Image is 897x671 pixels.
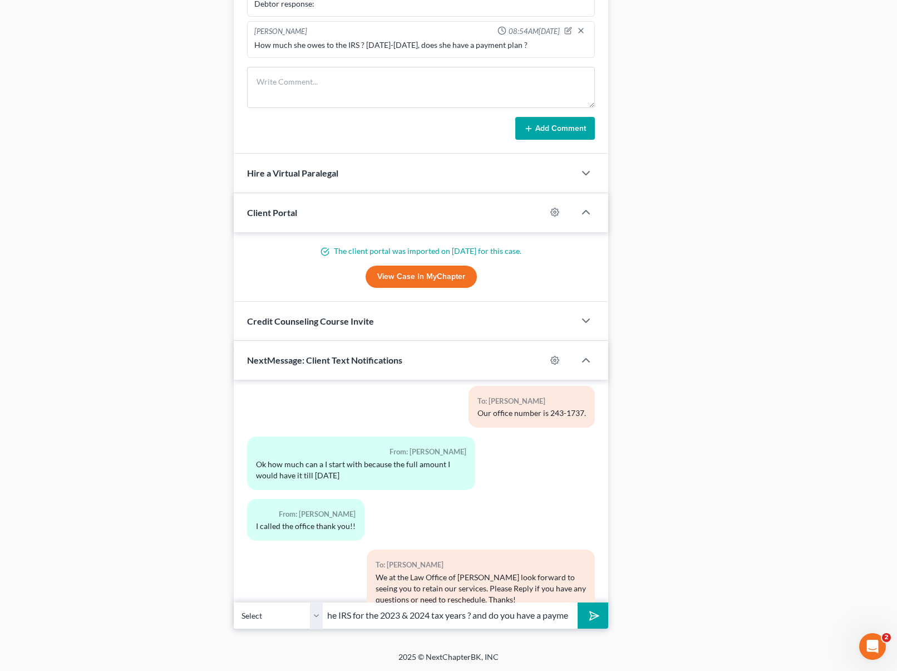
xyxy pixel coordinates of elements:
[366,266,477,288] a: View Case in MyChapter
[515,117,595,140] button: Add Comment
[323,602,578,629] input: Say something...
[376,572,586,605] div: We at the Law Office of [PERSON_NAME] look forward to seeing you to retain our services. Please R...
[256,521,356,532] div: I called the office thank you!!
[254,26,307,37] div: [PERSON_NAME]
[477,395,586,408] div: To: [PERSON_NAME]
[859,633,886,660] iframe: Intercom live chat
[509,26,560,37] span: 08:54AM[DATE]
[247,355,402,365] span: NextMessage: Client Text Notifications
[247,207,297,218] span: Client Portal
[256,445,466,458] div: From: [PERSON_NAME]
[247,168,338,178] span: Hire a Virtual Paralegal
[477,408,586,419] div: Our office number is 243-1737.
[247,316,374,326] span: Credit Counseling Course Invite
[376,559,586,571] div: To: [PERSON_NAME]
[882,633,891,642] span: 2
[247,246,595,257] p: The client portal was imported on [DATE] for this case.
[256,508,356,521] div: From: [PERSON_NAME]
[256,459,466,481] div: Ok how much can a I start with because the full amount I would have it till [DATE]
[254,40,588,51] div: How much she owes to the IRS ? [DATE]-[DATE], does she have a payment plan ?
